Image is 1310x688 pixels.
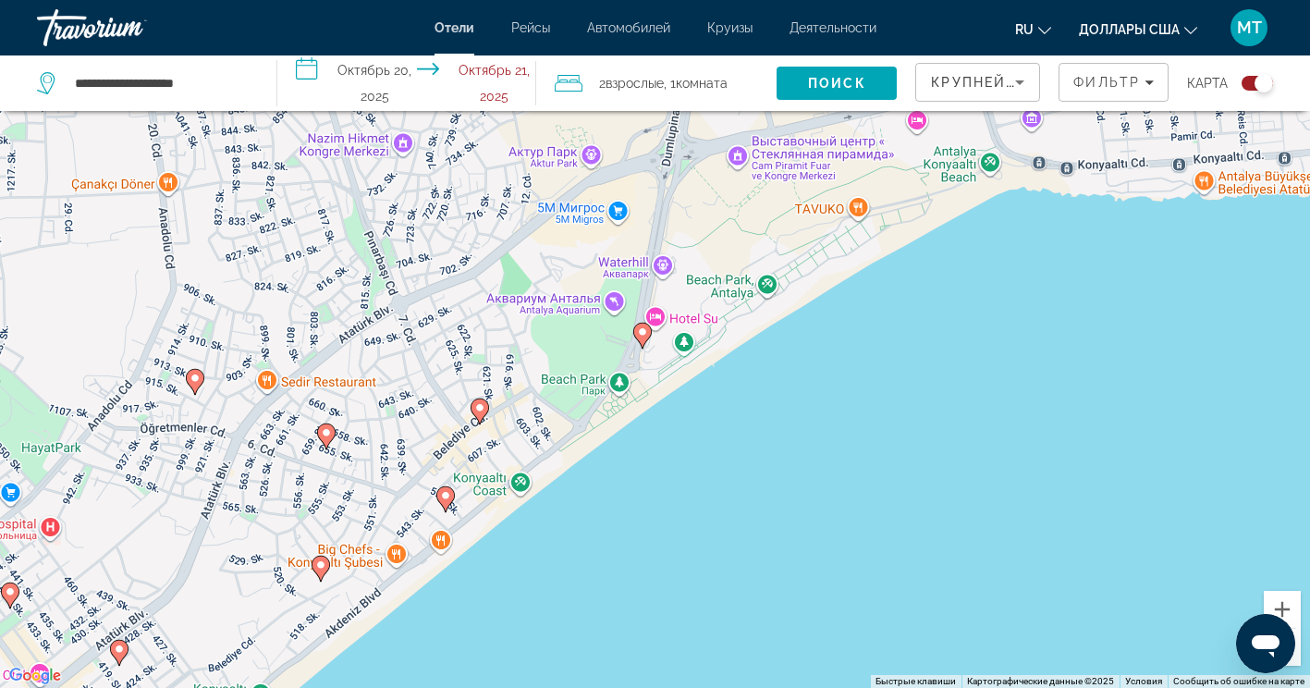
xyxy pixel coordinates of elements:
[1073,75,1140,90] span: Фильтр
[37,4,222,52] a: Травориум
[1015,22,1034,37] span: ru
[875,675,956,688] button: Быстрые клавиши
[1173,676,1304,686] a: Сообщить об ошибке на карте
[5,664,66,688] img: Гугл
[587,20,670,35] a: Автомобилей
[777,67,897,100] button: Искать
[664,76,676,91] font: , 1
[511,20,550,35] a: Рейсы
[73,69,249,97] input: Поиск направления от отеля
[1236,614,1295,673] iframe: Кнопка запуска окна обмена сообщениями
[277,55,536,111] button: Выберите дату заезда и выезда
[931,71,1024,93] mat-select: Сортировать по
[967,676,1114,686] span: Картографические данные ©2025
[1237,18,1262,37] span: МТ
[1079,16,1197,43] button: Изменить валюту
[1015,16,1051,43] button: Изменение языка
[536,55,777,111] button: Путешественники: 2 взрослых, 0 детей
[931,75,1156,90] span: Крупнейшие сбережения
[676,76,728,91] span: Комната
[790,20,876,35] a: Деятельности
[1059,63,1169,102] button: Фильтры
[435,20,474,35] a: Отели
[606,76,664,91] span: Взрослые
[1125,676,1162,686] a: Условия (ссылка откроется в новой вкладке)
[1228,75,1273,92] button: Переключить карту
[1225,8,1273,47] button: Пользовательское меню
[599,76,606,91] font: 2
[808,76,866,91] span: Поиск
[1187,70,1228,96] span: карта
[1264,591,1301,628] button: Увеличить
[1079,22,1180,37] span: Доллары США
[5,664,66,688] a: Открыть эту область в Google Картах (в новом окне)
[707,20,753,35] a: Круизы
